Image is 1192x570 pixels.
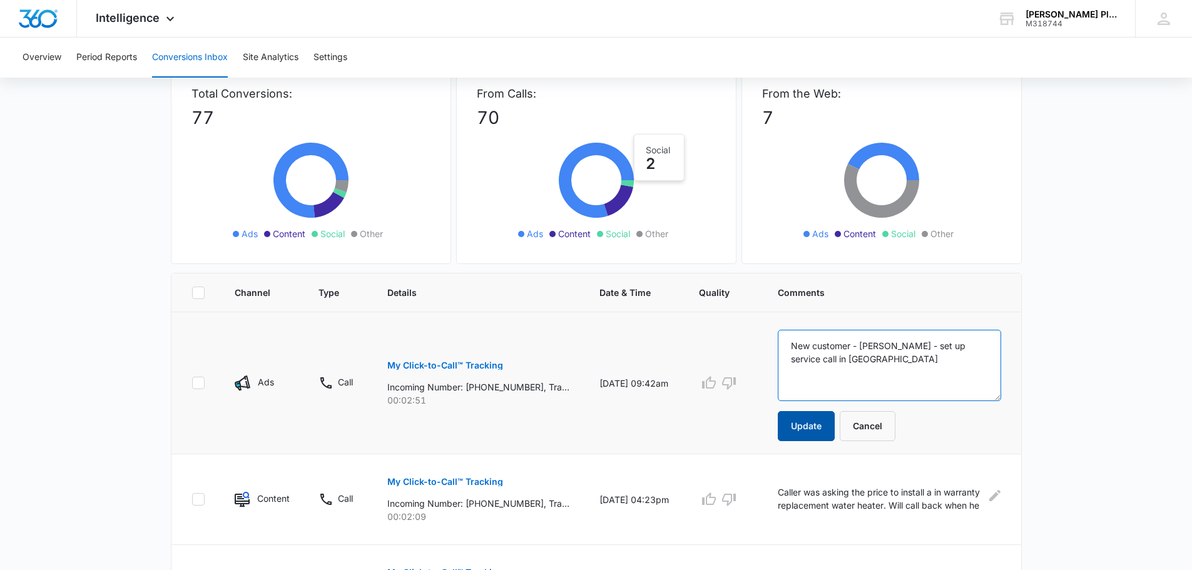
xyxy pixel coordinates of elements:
[387,361,503,370] p: My Click-to-Call™ Tracking
[257,492,289,505] p: Content
[258,375,274,389] p: Ads
[477,104,716,131] p: 70
[778,411,835,441] button: Update
[778,486,982,514] p: Caller was asking the price to install a in warranty replacement water heater. Will call back whe...
[584,454,684,545] td: [DATE] 04:23pm
[152,38,228,78] button: Conversions Inbox
[313,38,347,78] button: Settings
[527,227,543,240] span: Ads
[235,286,271,299] span: Channel
[1026,19,1117,28] div: account id
[191,104,430,131] p: 77
[387,380,569,394] p: Incoming Number: [PHONE_NUMBER], Tracking Number: [PHONE_NUMBER], Ring To: [PHONE_NUMBER], Caller...
[778,330,1001,401] textarea: New customer - [PERSON_NAME] - set up service call in [GEOGRAPHIC_DATA]
[606,227,630,240] span: Social
[76,38,137,78] button: Period Reports
[360,227,383,240] span: Other
[387,497,569,510] p: Incoming Number: [PHONE_NUMBER], Tracking Number: [PHONE_NUMBER], Ring To: [PHONE_NUMBER], Caller...
[243,38,298,78] button: Site Analytics
[387,286,551,299] span: Details
[387,350,503,380] button: My Click-to-Call™ Tracking
[930,227,954,240] span: Other
[387,394,569,407] p: 00:02:51
[599,286,651,299] span: Date & Time
[989,486,1001,506] button: Edit Comments
[338,492,353,505] p: Call
[762,85,1001,102] p: From the Web:
[387,477,503,486] p: My Click-to-Call™ Tracking
[778,286,982,299] span: Comments
[191,85,430,102] p: Total Conversions:
[645,227,668,240] span: Other
[891,227,915,240] span: Social
[584,312,684,454] td: [DATE] 09:42am
[699,286,730,299] span: Quality
[387,467,503,497] button: My Click-to-Call™ Tracking
[23,38,61,78] button: Overview
[812,227,828,240] span: Ads
[477,85,716,102] p: From Calls:
[318,286,339,299] span: Type
[1026,9,1117,19] div: account name
[558,227,591,240] span: Content
[843,227,876,240] span: Content
[762,104,1001,131] p: 7
[387,510,569,523] p: 00:02:09
[840,411,895,441] button: Cancel
[320,227,345,240] span: Social
[242,227,258,240] span: Ads
[338,375,353,389] p: Call
[96,11,160,24] span: Intelligence
[273,227,305,240] span: Content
